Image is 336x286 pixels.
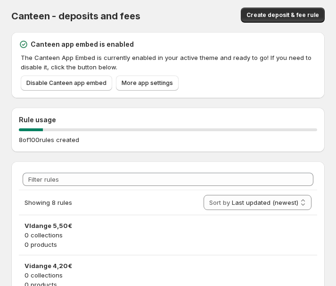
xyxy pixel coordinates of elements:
[26,79,107,87] span: Disable Canteen app embed
[246,11,319,19] span: Create deposit & fee rule
[25,270,311,280] p: 0 collections
[21,53,317,72] p: The Canteen App Embed is currently enabled in your active theme and ready to go! If you need to d...
[304,254,327,277] iframe: Intercom live chat
[31,40,134,49] h2: Canteen app embed is enabled
[21,76,112,91] a: Disable Canteen app embed
[25,199,72,206] span: Showing 8 rules
[116,76,179,91] a: More app settings
[25,261,311,270] h3: Vidange 4,20€
[25,240,311,249] p: 0 products
[23,173,313,186] input: Filter rules
[19,115,317,125] h2: Rule usage
[122,79,173,87] span: More app settings
[11,10,140,22] span: Canteen - deposits and fees
[25,230,311,240] p: 0 collections
[19,135,79,144] p: 8 of 100 rules created
[241,8,325,23] button: Create deposit & fee rule
[25,221,311,230] h3: VIdange 5,50€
